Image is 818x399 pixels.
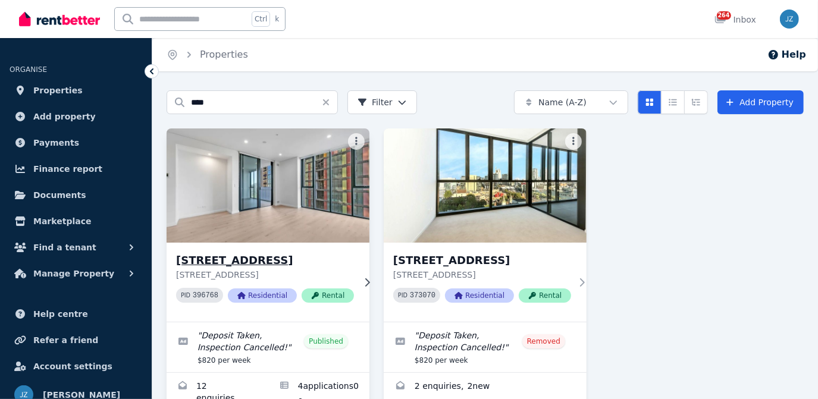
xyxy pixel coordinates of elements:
button: More options [565,133,582,150]
h3: [STREET_ADDRESS] [176,252,354,269]
a: Edit listing: Deposit Taken, Inspection Cancelled! [167,322,369,372]
button: Manage Property [10,262,142,285]
a: Payments [10,131,142,155]
a: Account settings [10,354,142,378]
img: 1011/2 Mandala Parade, Castle Hill [161,125,374,246]
h3: [STREET_ADDRESS] [393,252,571,269]
span: ORGANISE [10,65,47,74]
button: Clear search [321,90,338,114]
span: Documents [33,188,86,202]
span: Ctrl [252,11,270,27]
span: k [275,14,279,24]
div: View options [638,90,708,114]
span: Residential [228,288,297,303]
a: Finance report [10,157,142,181]
span: Rental [302,288,354,303]
button: Expanded list view [684,90,708,114]
a: Refer a friend [10,328,142,352]
span: Filter [358,96,393,108]
code: 373070 [410,291,435,300]
span: Help centre [33,307,88,321]
a: 1011/45 Macquarie St, Parramatta[STREET_ADDRESS][STREET_ADDRESS]PID 373070ResidentialRental [384,128,587,322]
button: Name (A-Z) [514,90,628,114]
a: Add Property [717,90,804,114]
span: Account settings [33,359,112,373]
span: Properties [33,83,83,98]
small: PID [398,292,408,299]
p: [STREET_ADDRESS] [393,269,571,281]
span: Name (A-Z) [538,96,587,108]
button: Help [767,48,806,62]
a: Marketplace [10,209,142,233]
span: Manage Property [33,266,114,281]
code: 396768 [193,291,218,300]
a: Documents [10,183,142,207]
button: Filter [347,90,417,114]
a: Add property [10,105,142,128]
small: PID [181,292,190,299]
button: Find a tenant [10,235,142,259]
img: RentBetter [19,10,100,28]
span: Refer a friend [33,333,98,347]
nav: Breadcrumb [152,38,262,71]
span: Rental [519,288,571,303]
a: Properties [10,78,142,102]
button: Card view [638,90,662,114]
span: Add property [33,109,96,124]
span: Marketplace [33,214,91,228]
div: Inbox [714,14,756,26]
a: Help centre [10,302,142,326]
img: Jenny Zheng [780,10,799,29]
span: Finance report [33,162,102,176]
span: Residential [445,288,514,303]
p: [STREET_ADDRESS] [176,269,354,281]
a: Edit listing: Deposit Taken, Inspection Cancelled! [384,322,587,372]
img: 1011/45 Macquarie St, Parramatta [384,128,587,243]
span: Find a tenant [33,240,96,255]
button: Compact list view [661,90,685,114]
button: More options [348,133,365,150]
span: Payments [33,136,79,150]
a: Properties [200,49,248,60]
a: 1011/2 Mandala Parade, Castle Hill[STREET_ADDRESS][STREET_ADDRESS]PID 396768ResidentialRental [167,128,369,322]
span: 264 [717,11,731,20]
